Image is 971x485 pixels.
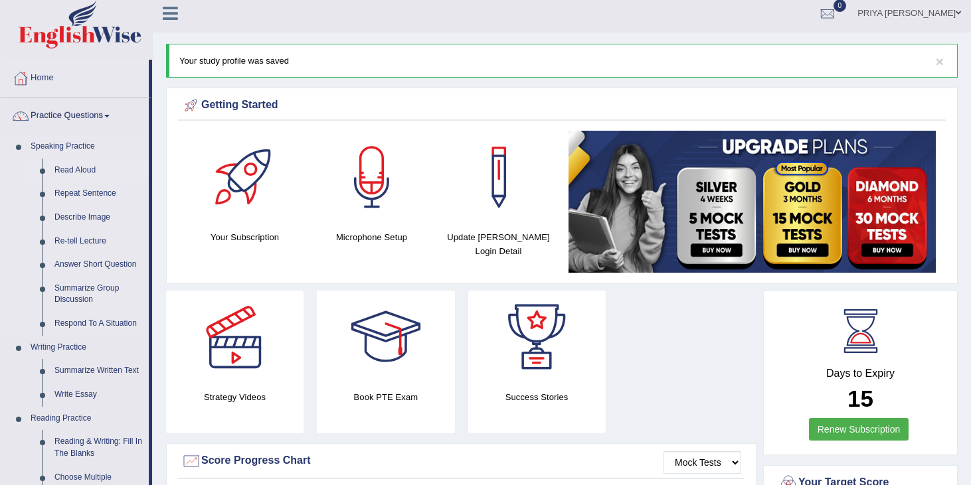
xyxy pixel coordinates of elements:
[442,230,555,258] h4: Update [PERSON_NAME] Login Detail
[48,383,149,407] a: Write Essay
[778,368,942,380] h4: Days to Expiry
[48,182,149,206] a: Repeat Sentence
[166,44,958,78] div: Your study profile was saved
[166,390,304,404] h4: Strategy Videos
[48,312,149,336] a: Respond To A Situation
[315,230,428,244] h4: Microphone Setup
[48,359,149,383] a: Summarize Written Text
[48,159,149,182] a: Read Aloud
[1,60,149,93] a: Home
[936,54,944,68] button: ×
[48,253,149,277] a: Answer Short Question
[317,390,454,404] h4: Book PTE Exam
[809,418,909,441] a: Renew Subscription
[569,131,936,273] img: small5.jpg
[468,390,606,404] h4: Success Stories
[188,230,302,244] h4: Your Subscription
[48,430,149,465] a: Reading & Writing: Fill In The Blanks
[847,385,873,411] b: 15
[25,135,149,159] a: Speaking Practice
[48,277,149,312] a: Summarize Group Discussion
[25,407,149,431] a: Reading Practice
[48,230,149,253] a: Re-tell Lecture
[181,451,741,471] div: Score Progress Chart
[25,336,149,360] a: Writing Practice
[181,96,942,115] div: Getting Started
[48,206,149,230] a: Describe Image
[1,98,149,131] a: Practice Questions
